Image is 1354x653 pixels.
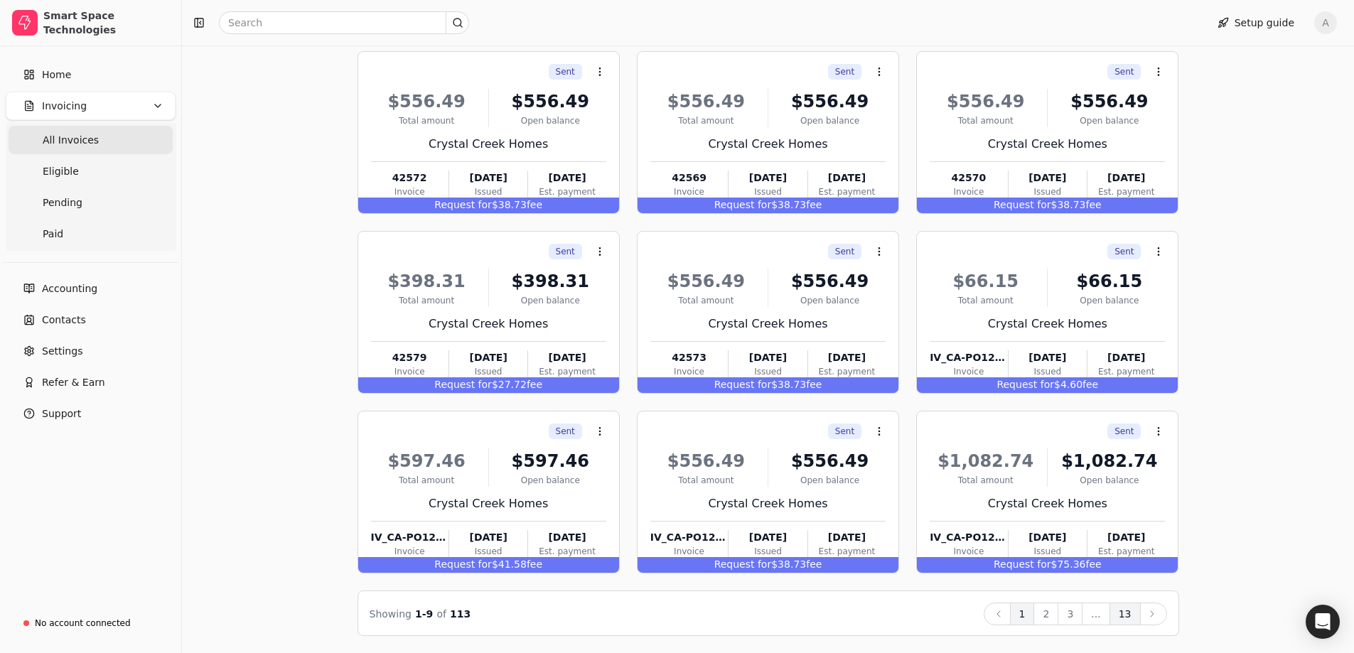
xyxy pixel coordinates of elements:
div: [DATE] [1087,530,1165,545]
div: $27.72 [358,377,619,393]
div: $556.49 [650,448,762,474]
a: Settings [6,337,176,365]
div: $1,082.74 [930,448,1041,474]
div: [DATE] [528,350,606,365]
div: 42572 [371,171,448,185]
div: Est. payment [528,365,606,378]
div: $38.73 [917,198,1178,213]
div: Issued [1009,545,1087,558]
div: $66.15 [1053,269,1165,294]
div: [DATE] [449,171,527,185]
span: 1 - 9 [415,608,433,620]
span: Sent [556,245,575,258]
div: [DATE] [808,350,886,365]
div: Est. payment [1087,365,1165,378]
div: $556.49 [774,448,886,474]
button: Support [6,399,176,428]
div: [DATE] [1009,530,1087,545]
div: Crystal Creek Homes [371,495,606,512]
span: All Invoices [43,133,99,148]
div: IV_CA-PO123961_20250811205629498 [930,350,1007,365]
div: [DATE] [1009,350,1087,365]
span: Refer & Earn [42,375,105,390]
div: $597.46 [495,448,606,474]
span: Eligible [43,164,79,179]
span: Support [42,406,81,421]
div: [DATE] [449,530,527,545]
span: Request for [994,558,1051,570]
span: Sent [1114,425,1134,438]
div: Open balance [774,114,886,127]
div: Issued [449,185,527,198]
div: Total amount [371,114,483,127]
div: $597.46 [371,448,483,474]
a: All Invoices [9,126,173,154]
span: Contacts [42,313,86,328]
div: Est. payment [528,545,606,558]
div: $41.58 [358,557,619,573]
span: Request for [714,558,772,570]
button: 1 [1010,603,1035,625]
div: [DATE] [528,530,606,545]
div: Issued [729,185,807,198]
span: Request for [996,379,1054,390]
div: Open balance [495,294,606,307]
div: $66.15 [930,269,1041,294]
span: Sent [1114,65,1134,78]
div: Issued [729,545,807,558]
a: Accounting [6,274,176,303]
span: Showing [370,608,412,620]
div: Issued [449,365,527,378]
div: Total amount [650,114,762,127]
button: Setup guide [1206,11,1306,34]
div: 42569 [650,171,728,185]
div: Crystal Creek Homes [371,136,606,153]
div: $556.49 [1053,89,1165,114]
div: Crystal Creek Homes [650,315,886,333]
div: [DATE] [729,350,807,365]
div: Est. payment [528,185,606,198]
div: $38.73 [638,377,898,393]
div: [DATE] [1087,350,1165,365]
div: Est. payment [808,365,886,378]
div: Total amount [650,474,762,487]
div: Invoice [371,185,448,198]
span: Invoicing [42,99,87,114]
div: Total amount [930,114,1041,127]
div: Crystal Creek Homes [930,315,1165,333]
span: Settings [42,344,82,359]
span: fee [527,558,542,570]
div: [DATE] [1009,171,1087,185]
div: Invoice [650,365,728,378]
div: Total amount [930,294,1041,307]
a: Pending [9,188,173,217]
div: Crystal Creek Homes [650,495,886,512]
span: Sent [835,65,854,78]
button: Invoicing [6,92,176,120]
span: Accounting [42,281,97,296]
span: fee [527,379,542,390]
div: [DATE] [449,350,527,365]
div: Crystal Creek Homes [930,136,1165,153]
div: $556.49 [495,89,606,114]
span: Request for [714,199,772,210]
span: Home [42,68,71,82]
span: fee [806,199,822,210]
div: Open Intercom Messenger [1306,605,1340,639]
button: 13 [1109,603,1141,625]
div: Open balance [1053,294,1165,307]
div: [DATE] [729,171,807,185]
div: Crystal Creek Homes [650,136,886,153]
div: Invoice [371,545,448,558]
div: $38.73 [638,198,898,213]
span: Sent [835,425,854,438]
span: of [436,608,446,620]
div: Open balance [495,474,606,487]
input: Search [219,11,469,34]
span: Sent [1114,245,1134,258]
span: Request for [434,558,492,570]
div: Issued [1009,185,1087,198]
button: Refer & Earn [6,368,176,396]
span: 113 [450,608,471,620]
span: fee [527,199,542,210]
